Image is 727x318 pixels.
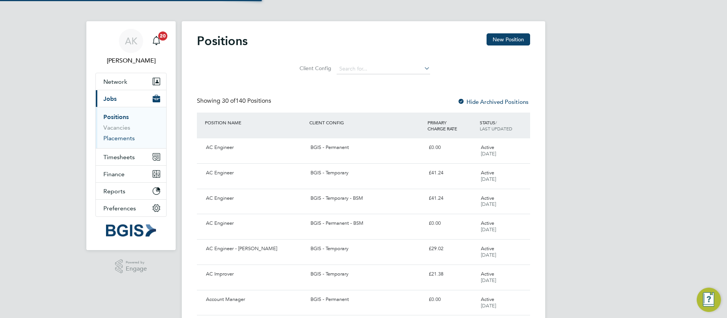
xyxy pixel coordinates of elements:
[495,119,497,125] span: /
[307,192,425,205] div: BGIS - Temporary - BSM
[480,125,512,132] span: LAST UPDATED
[481,150,496,157] span: [DATE]
[307,167,425,179] div: BGIS - Temporary
[307,217,425,230] div: BGIS - Permanent - BSM
[203,293,307,306] div: Account Manager
[426,167,478,179] div: £41.24
[481,302,496,309] span: [DATE]
[86,21,176,250] nav: Main navigation
[203,243,307,255] div: AC Engineer - [PERSON_NAME]
[96,90,166,107] button: Jobs
[103,205,136,212] span: Preferences
[457,98,529,105] label: Hide Archived Positions
[481,169,494,176] span: Active
[481,201,496,207] span: [DATE]
[203,192,307,205] div: AC Engineer
[222,97,236,105] span: 30 of
[481,220,494,226] span: Active
[96,107,166,148] div: Jobs
[426,116,478,135] div: PRIMARY CHARGE RATE
[96,73,166,90] button: Network
[697,288,721,312] button: Engage Resource Center
[197,33,248,49] h2: Positions
[481,144,494,150] span: Active
[95,224,167,237] a: Go to home page
[203,116,307,129] div: POSITION NAME
[307,141,425,154] div: BGIS - Permanent
[426,217,478,230] div: £0.00
[106,224,156,237] img: bgis-logo-retina.png
[126,259,147,266] span: Powered by
[478,116,530,135] div: STATUS
[481,195,494,201] span: Active
[307,293,425,306] div: BGIS - Permanent
[426,141,478,154] div: £0.00
[481,245,494,252] span: Active
[103,154,135,161] span: Timesheets
[125,36,137,46] span: AK
[103,124,130,131] a: Vacancies
[103,95,117,102] span: Jobs
[307,116,425,129] div: CLIENT CONFIG
[307,243,425,255] div: BGIS - Temporary
[103,78,127,85] span: Network
[103,188,125,195] span: Reports
[481,226,496,233] span: [DATE]
[203,167,307,179] div: AC Engineer
[426,192,478,205] div: £41.24
[481,176,496,182] span: [DATE]
[487,33,530,45] button: New Position
[96,200,166,216] button: Preferences
[426,268,478,280] div: £21.38
[307,268,425,280] div: BGIS - Temporary
[481,296,494,302] span: Active
[96,183,166,199] button: Reports
[297,65,331,72] label: Client Config
[203,141,307,154] div: AC Engineer
[481,277,496,284] span: [DATE]
[96,166,166,182] button: Finance
[95,56,167,65] span: Amar Kayani
[481,271,494,277] span: Active
[103,171,125,178] span: Finance
[481,252,496,258] span: [DATE]
[203,268,307,280] div: AC Improver
[426,293,478,306] div: £0.00
[126,266,147,272] span: Engage
[426,243,478,255] div: £29.02
[95,29,167,65] a: AK[PERSON_NAME]
[197,97,273,105] div: Showing
[149,29,164,53] a: 20
[222,97,271,105] span: 140 Positions
[203,217,307,230] div: AC Engineer
[158,31,167,41] span: 20
[103,113,129,121] a: Positions
[115,259,147,274] a: Powered byEngage
[103,135,135,142] a: Placements
[337,64,430,74] input: Search for...
[96,149,166,165] button: Timesheets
